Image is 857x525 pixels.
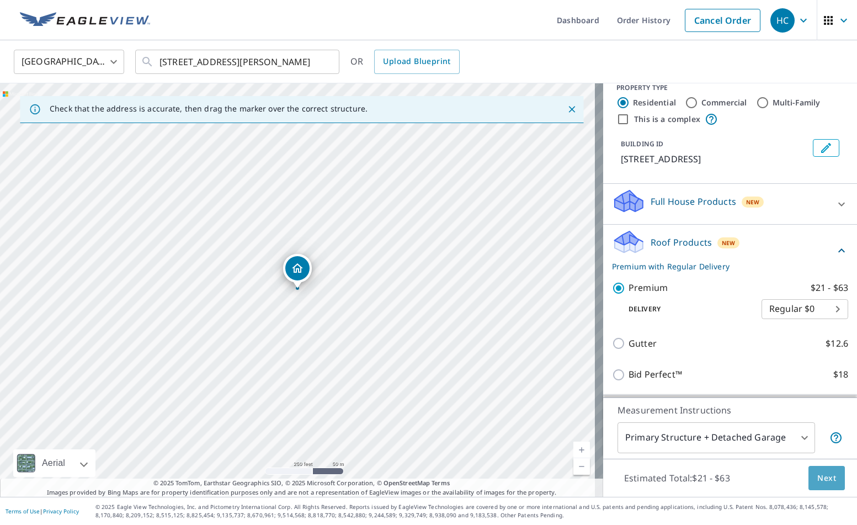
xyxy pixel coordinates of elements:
[621,152,808,166] p: [STREET_ADDRESS]
[685,9,760,32] a: Cancel Order
[432,479,450,487] a: Terms
[621,139,663,149] p: BUILDING ID
[95,503,851,519] p: © 2025 Eagle View Technologies, Inc. and Pictometry International Corp. All Rights Reserved. Repo...
[350,50,460,74] div: OR
[39,449,68,477] div: Aerial
[833,368,848,381] p: $18
[813,139,839,157] button: Edit building 1
[618,404,843,417] p: Measurement Instructions
[826,337,848,351] p: $12.6
[634,114,700,125] label: This is a complex
[612,229,848,272] div: Roof ProductsNewPremium with Regular Delivery
[722,238,736,247] span: New
[283,254,312,288] div: Dropped pin, building 1, Residential property, 120 Old Ford Rd White Haven, PA 18661
[746,198,760,206] span: New
[384,479,430,487] a: OpenStreetMap
[374,50,459,74] a: Upload Blueprint
[618,422,815,453] div: Primary Structure + Detached Garage
[817,471,836,485] span: Next
[773,97,821,108] label: Multi-Family
[13,449,95,477] div: Aerial
[50,104,368,114] p: Check that the address is accurate, then drag the marker over the correct structure.
[612,261,835,272] p: Premium with Regular Delivery
[6,507,40,515] a: Terms of Use
[808,466,845,491] button: Next
[651,195,736,208] p: Full House Products
[14,46,124,77] div: [GEOGRAPHIC_DATA]
[573,458,590,475] a: Current Level 17, Zoom Out
[651,236,712,249] p: Roof Products
[615,466,739,490] p: Estimated Total: $21 - $63
[383,55,450,68] span: Upload Blueprint
[565,102,579,116] button: Close
[20,12,150,29] img: EV Logo
[612,188,848,220] div: Full House ProductsNew
[612,304,762,314] p: Delivery
[811,281,848,295] p: $21 - $63
[629,337,657,351] p: Gutter
[616,83,844,93] div: PROPERTY TYPE
[159,46,317,77] input: Search by address or latitude-longitude
[762,294,848,325] div: Regular $0
[701,97,747,108] label: Commercial
[43,507,79,515] a: Privacy Policy
[770,8,795,33] div: HC
[829,431,843,444] span: Your report will include the primary structure and a detached garage if one exists.
[6,508,79,515] p: |
[573,442,590,458] a: Current Level 17, Zoom In
[629,281,668,295] p: Premium
[629,368,682,381] p: Bid Perfect™
[633,97,676,108] label: Residential
[153,479,450,488] span: © 2025 TomTom, Earthstar Geographics SIO, © 2025 Microsoft Corporation, ©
